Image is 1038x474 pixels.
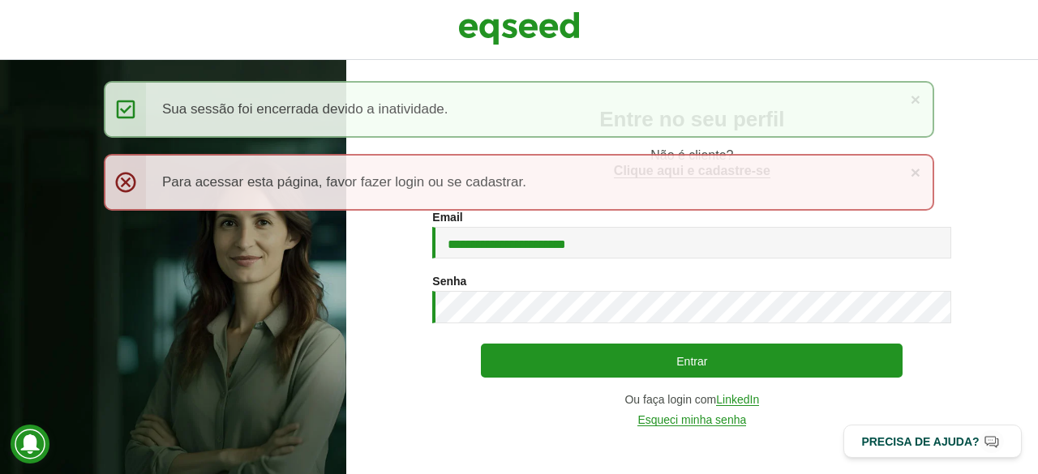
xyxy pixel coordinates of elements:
a: × [911,91,920,108]
img: EqSeed Logo [458,8,580,49]
button: Entrar [481,344,903,378]
a: × [911,164,920,181]
div: Ou faça login com [432,394,951,406]
div: Para acessar esta página, favor fazer login ou se cadastrar. [104,154,934,211]
a: Esqueci minha senha [637,414,746,426]
label: Senha [432,275,466,287]
div: Sua sessão foi encerrada devido a inatividade. [104,81,934,138]
a: LinkedIn [716,394,759,406]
